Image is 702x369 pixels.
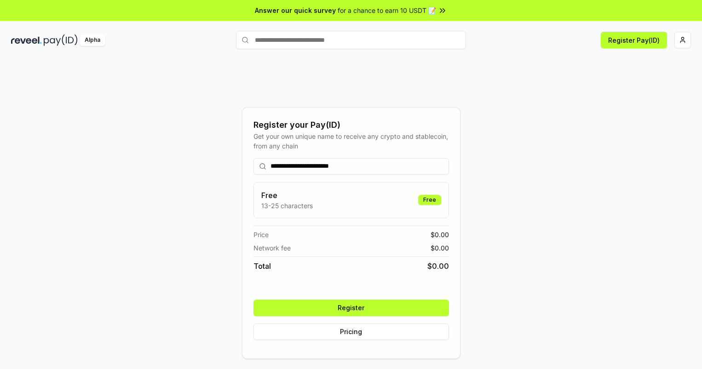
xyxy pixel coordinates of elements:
[253,324,449,340] button: Pricing
[431,243,449,253] span: $ 0.00
[601,32,667,48] button: Register Pay(ID)
[261,201,313,210] p: 13-25 characters
[253,243,291,253] span: Network fee
[253,230,269,239] span: Price
[255,6,336,15] span: Answer our quick survey
[427,261,449,272] span: $ 0.00
[253,119,449,131] div: Register your Pay(ID)
[431,230,449,239] span: $ 0.00
[253,300,449,316] button: Register
[338,6,436,15] span: for a chance to earn 10 USDT 📝
[261,190,313,201] h3: Free
[253,131,449,151] div: Get your own unique name to receive any crypto and stablecoin, from any chain
[11,34,42,46] img: reveel_dark
[253,261,271,272] span: Total
[44,34,78,46] img: pay_id
[418,195,441,205] div: Free
[80,34,105,46] div: Alpha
